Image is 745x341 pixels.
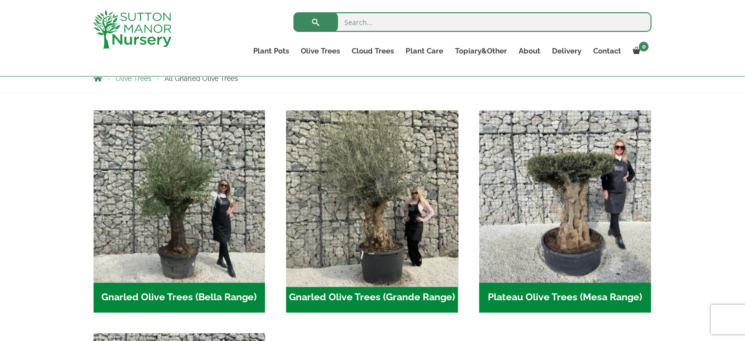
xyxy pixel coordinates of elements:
[93,10,171,49] img: logo
[479,110,651,313] a: Visit product category Plateau Olive Trees (Mesa Range)
[247,44,295,58] a: Plant Pots
[94,110,265,283] img: Gnarled Olive Trees (Bella Range)
[94,110,265,313] a: Visit product category Gnarled Olive Trees (Bella Range)
[546,44,587,58] a: Delivery
[165,75,238,82] span: All Gnarled Olive Trees
[587,44,626,58] a: Contact
[293,12,651,32] input: Search...
[449,44,512,58] a: Topiary&Other
[94,283,265,313] h2: Gnarled Olive Trees (Bella Range)
[479,283,651,313] h2: Plateau Olive Trees (Mesa Range)
[282,106,462,287] img: Gnarled Olive Trees (Grande Range)
[626,44,651,58] a: 0
[286,283,458,313] h2: Gnarled Olive Trees (Grande Range)
[94,74,652,82] nav: Breadcrumbs
[400,44,449,58] a: Plant Care
[116,75,151,82] a: Olive Trees
[639,42,649,52] span: 0
[479,110,651,283] img: Plateau Olive Trees (Mesa Range)
[512,44,546,58] a: About
[286,110,458,313] a: Visit product category Gnarled Olive Trees (Grande Range)
[295,44,346,58] a: Olive Trees
[346,44,400,58] a: Cloud Trees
